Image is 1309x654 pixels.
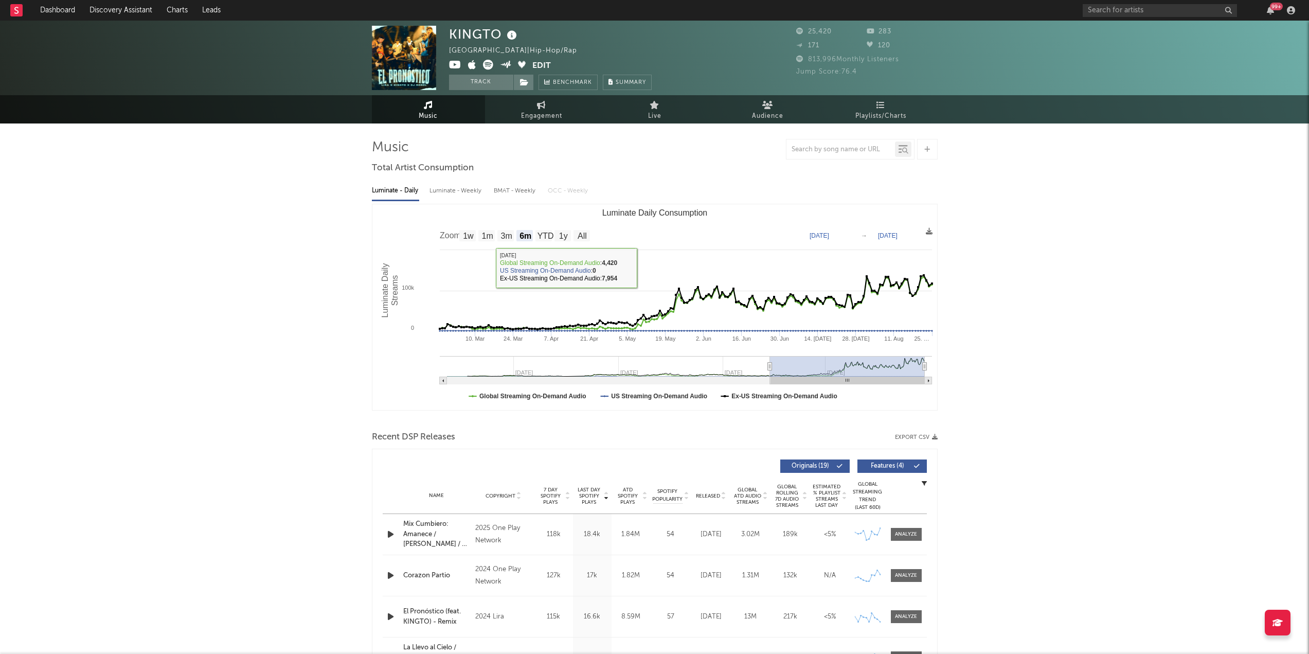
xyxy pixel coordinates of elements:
span: 813,996 Monthly Listeners [796,56,899,63]
text: 19. May [655,335,676,342]
span: Live [648,110,661,122]
div: [GEOGRAPHIC_DATA] | Hip-Hop/Rap [449,45,589,57]
span: Playlists/Charts [855,110,906,122]
div: 2024 One Play Network [475,563,531,588]
text: All [578,232,587,240]
button: Summary [603,75,652,90]
div: [DATE] [694,571,728,581]
span: Spotify Popularity [652,488,683,503]
text: 21. Apr [580,335,598,342]
text: 10. Mar [465,335,485,342]
a: Benchmark [539,75,598,90]
div: 118k [537,529,570,540]
div: BMAT - Weekly [494,182,537,200]
input: Search for artists [1083,4,1237,17]
span: Features ( 4 ) [864,463,911,469]
text: 16. Jun [732,335,750,342]
div: 54 [653,571,689,581]
div: 189k [773,529,808,540]
button: Track [449,75,513,90]
text: US Streaming On-Demand Audio [611,393,707,400]
a: Live [598,95,711,123]
div: [DATE] [694,612,728,622]
text: 14. [DATE] [804,335,831,342]
span: Audience [752,110,783,122]
span: Originals ( 19 ) [787,463,834,469]
span: Engagement [521,110,562,122]
input: Search by song name or URL [786,146,895,154]
div: 2024 Lira [475,611,531,623]
a: Playlists/Charts [824,95,938,123]
div: Luminate - Daily [372,182,419,200]
div: 57 [653,612,689,622]
span: Copyright [486,493,515,499]
text: [DATE] [878,232,898,239]
text: YTD [537,232,553,240]
div: 17k [576,571,609,581]
button: 99+ [1267,6,1274,14]
button: Features(4) [857,459,927,473]
text: 100k [402,285,414,291]
span: Benchmark [553,77,592,89]
div: [DATE] [694,529,728,540]
div: 1.31M [733,571,768,581]
text: 7. Apr [544,335,559,342]
div: 54 [653,529,689,540]
div: KINGTO [449,26,519,43]
span: Music [419,110,438,122]
span: 120 [867,42,890,49]
a: Corazon Partio [403,571,471,581]
div: Name [403,492,471,500]
span: 7 Day Spotify Plays [537,487,564,505]
div: 8.59M [614,612,648,622]
div: 18.4k [576,529,609,540]
text: Ex-US Streaming On-Demand Audio [731,393,837,400]
button: Originals(19) [780,459,850,473]
button: Edit [532,60,551,73]
text: 6m [519,232,531,240]
div: 16.6k [576,612,609,622]
div: Luminate - Weekly [429,182,483,200]
span: Recent DSP Releases [372,431,455,444]
text: 0 [410,325,414,331]
text: 3m [500,232,512,240]
span: 283 [867,28,891,35]
text: Zoom [440,231,461,240]
svg: Luminate Daily Consumption [372,204,937,410]
div: 13M [733,612,768,622]
text: 28. [DATE] [842,335,869,342]
span: Last Day Spotify Plays [576,487,603,505]
div: 2025 One Play Network [475,522,531,547]
div: 127k [537,571,570,581]
span: 171 [796,42,819,49]
div: 115k [537,612,570,622]
span: Global ATD Audio Streams [733,487,762,505]
a: El Pronóstico (feat. KINGTO) - Remix [403,607,471,627]
a: Music [372,95,485,123]
text: 2. Jun [695,335,711,342]
text: 11. Aug [884,335,903,342]
span: Jump Score: 76.4 [796,68,857,75]
text: 1w [463,232,474,240]
div: <5% [813,529,847,540]
a: Mix Cumbiero: Amanece / [PERSON_NAME] / Se Me Olvida [403,519,471,550]
button: Export CSV [895,434,938,440]
a: Engagement [485,95,598,123]
text: → [861,232,867,239]
span: Global Rolling 7D Audio Streams [773,484,801,508]
text: Luminate Daily Streams [380,263,399,318]
text: 5. May [619,335,636,342]
div: 132k [773,571,808,581]
text: [DATE] [810,232,829,239]
div: <5% [813,612,847,622]
div: N/A [813,571,847,581]
text: 1m [481,232,493,240]
div: 3.02M [733,529,768,540]
div: 99 + [1270,3,1283,10]
text: 30. Jun [770,335,788,342]
span: Released [696,493,720,499]
div: 1.82M [614,571,648,581]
